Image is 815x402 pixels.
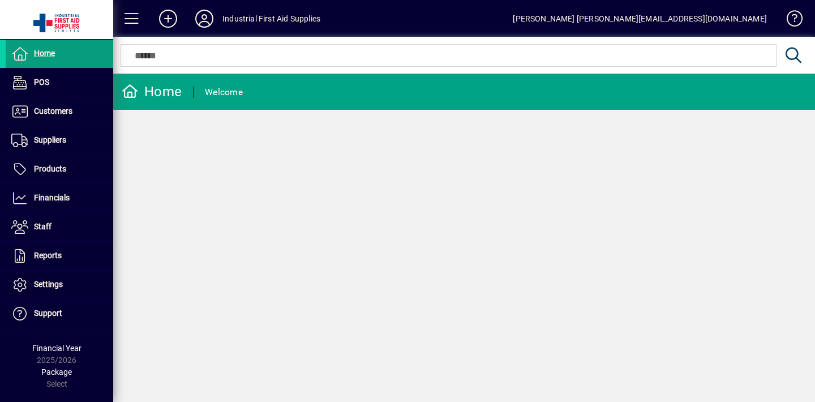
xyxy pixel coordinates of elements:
[513,10,767,28] div: [PERSON_NAME] [PERSON_NAME][EMAIL_ADDRESS][DOMAIN_NAME]
[34,49,55,58] span: Home
[6,126,113,155] a: Suppliers
[34,135,66,144] span: Suppliers
[122,83,182,101] div: Home
[150,8,186,29] button: Add
[205,83,243,101] div: Welcome
[34,222,52,231] span: Staff
[34,309,62,318] span: Support
[41,367,72,377] span: Package
[6,69,113,97] a: POS
[6,97,113,126] a: Customers
[778,2,801,39] a: Knowledge Base
[6,213,113,241] a: Staff
[34,280,63,289] span: Settings
[34,78,49,87] span: POS
[186,8,222,29] button: Profile
[6,300,113,328] a: Support
[34,193,70,202] span: Financials
[6,184,113,212] a: Financials
[34,251,62,260] span: Reports
[6,155,113,183] a: Products
[34,164,66,173] span: Products
[34,106,72,116] span: Customers
[222,10,320,28] div: Industrial First Aid Supplies
[32,344,81,353] span: Financial Year
[6,271,113,299] a: Settings
[6,242,113,270] a: Reports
